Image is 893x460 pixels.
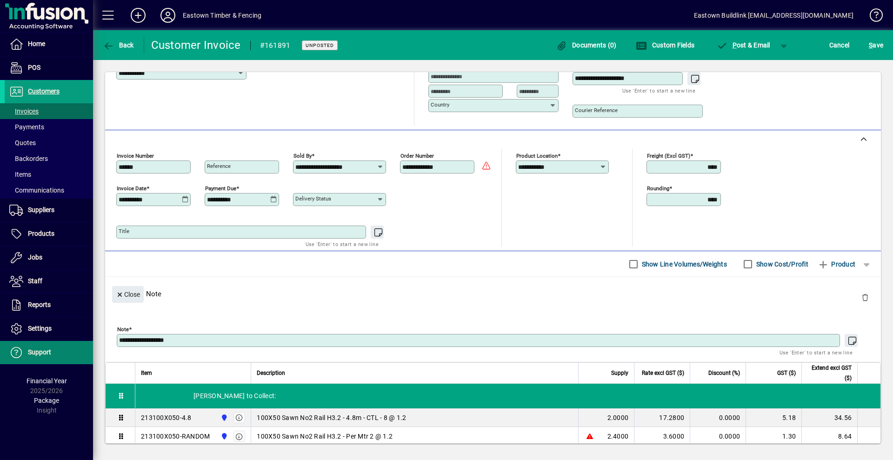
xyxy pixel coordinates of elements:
[516,153,558,159] mat-label: Product location
[9,171,31,178] span: Items
[153,7,183,24] button: Profile
[34,397,59,404] span: Package
[636,41,694,49] span: Custom Fields
[869,41,873,49] span: S
[854,293,876,301] app-page-header-button: Delete
[754,260,808,269] label: Show Cost/Profit
[866,37,886,53] button: Save
[123,7,153,24] button: Add
[5,135,93,151] a: Quotes
[5,293,93,317] a: Reports
[801,408,857,427] td: 34.56
[306,239,379,249] mat-hint: Use 'Enter' to start a new line
[218,413,229,423] span: Holyoake St
[306,42,334,48] span: Unposted
[690,427,746,446] td: 0.0000
[151,38,241,53] div: Customer Invoice
[28,206,54,213] span: Suppliers
[607,413,629,422] span: 2.0000
[801,427,857,446] td: 8.64
[28,301,51,308] span: Reports
[9,187,64,194] span: Communications
[431,101,449,108] mat-label: Country
[829,38,850,53] span: Cancel
[640,432,684,441] div: 3.6000
[117,153,154,159] mat-label: Invoice number
[141,413,192,422] div: 213100X050-4.8
[28,253,42,261] span: Jobs
[777,368,796,378] span: GST ($)
[854,286,876,308] button: Delete
[5,317,93,340] a: Settings
[807,363,852,383] span: Extend excl GST ($)
[110,290,146,298] app-page-header-button: Close
[633,37,697,53] button: Custom Fields
[5,341,93,364] a: Support
[183,8,261,23] div: Eastown Timber & Fencing
[257,413,406,422] span: 100X50 Sawn No2 Rail H3.2 - 4.8m - CTL - 8 @ 1.2
[622,85,695,96] mat-hint: Use 'Enter' to start a new line
[28,277,42,285] span: Staff
[869,38,883,53] span: ave
[28,87,60,95] span: Customers
[5,33,93,56] a: Home
[694,8,853,23] div: Eastown Buildlink [EMAIL_ADDRESS][DOMAIN_NAME]
[93,37,144,53] app-page-header-button: Back
[218,431,229,441] span: Holyoake St
[746,408,801,427] td: 5.18
[100,37,136,53] button: Back
[733,41,737,49] span: P
[5,103,93,119] a: Invoices
[295,195,331,202] mat-label: Delivery status
[117,326,129,333] mat-label: Note
[607,432,629,441] span: 2.4000
[119,228,129,234] mat-label: Title
[5,182,93,198] a: Communications
[716,41,770,49] span: ost & Email
[5,167,93,182] a: Items
[135,384,880,408] div: [PERSON_NAME] to Collect:
[9,107,39,115] span: Invoices
[647,153,690,159] mat-label: Freight (excl GST)
[9,123,44,131] span: Payments
[400,153,434,159] mat-label: Order number
[257,432,393,441] span: 100X50 Sawn No2 Rail H3.2 - Per Mtr 2 @ 1.2
[28,348,51,356] span: Support
[5,270,93,293] a: Staff
[647,185,669,192] mat-label: Rounding
[863,2,881,32] a: Knowledge Base
[28,325,52,332] span: Settings
[642,368,684,378] span: Rate excl GST ($)
[640,413,684,422] div: 17.2800
[293,153,312,159] mat-label: Sold by
[9,139,36,147] span: Quotes
[611,368,628,378] span: Supply
[9,155,48,162] span: Backorders
[207,163,231,169] mat-label: Reference
[780,347,853,358] mat-hint: Use 'Enter' to start a new line
[112,286,144,303] button: Close
[5,199,93,222] a: Suppliers
[260,38,291,53] div: #161891
[5,246,93,269] a: Jobs
[712,37,775,53] button: Post & Email
[640,260,727,269] label: Show Line Volumes/Weights
[746,427,801,446] td: 1.30
[28,64,40,71] span: POS
[5,151,93,167] a: Backorders
[27,377,67,385] span: Financial Year
[28,230,54,237] span: Products
[117,185,147,192] mat-label: Invoice date
[205,185,236,192] mat-label: Payment due
[103,41,134,49] span: Back
[5,222,93,246] a: Products
[5,56,93,80] a: POS
[105,277,881,311] div: Note
[257,368,285,378] span: Description
[813,256,860,273] button: Product
[818,257,855,272] span: Product
[28,40,45,47] span: Home
[141,368,152,378] span: Item
[708,368,740,378] span: Discount (%)
[827,37,852,53] button: Cancel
